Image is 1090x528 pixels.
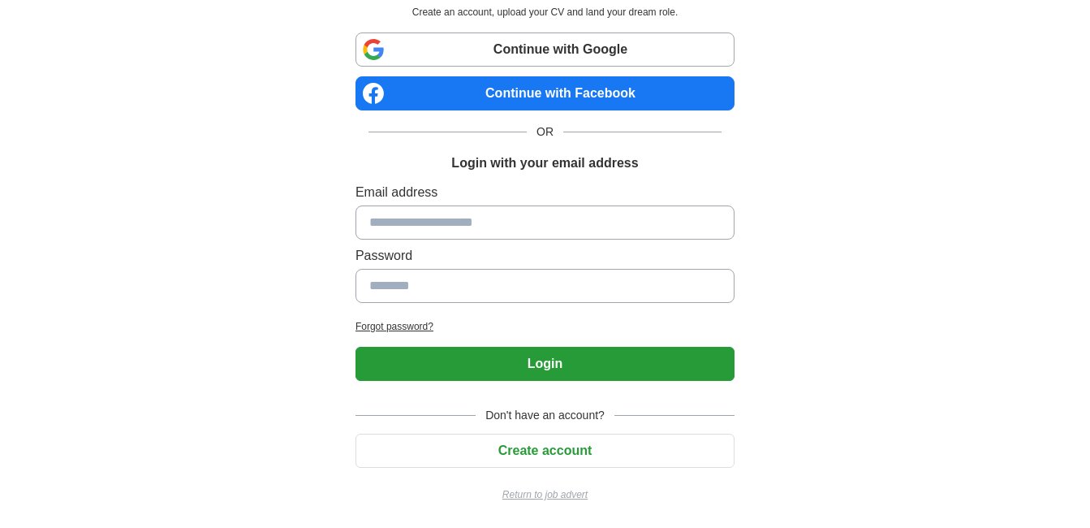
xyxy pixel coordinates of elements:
[359,5,731,19] p: Create an account, upload your CV and land your dream role.
[355,32,735,67] a: Continue with Google
[355,246,735,266] label: Password
[451,154,638,173] h1: Login with your email address
[355,487,735,502] a: Return to job advert
[355,183,735,202] label: Email address
[476,407,614,424] span: Don't have an account?
[355,76,735,110] a: Continue with Facebook
[527,123,563,141] span: OR
[355,444,735,457] a: Create account
[355,347,735,381] button: Login
[355,434,735,468] button: Create account
[355,319,735,334] a: Forgot password?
